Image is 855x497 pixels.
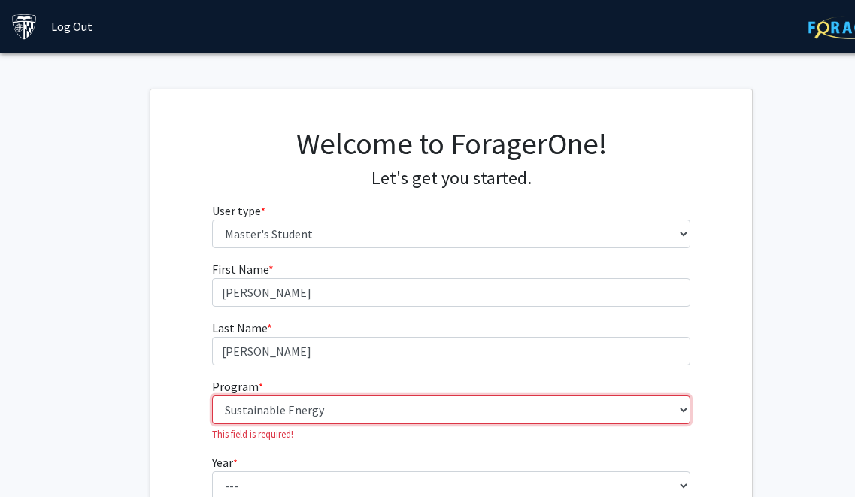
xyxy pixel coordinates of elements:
[212,427,691,441] p: This field is required!
[212,126,691,162] h1: Welcome to ForagerOne!
[212,202,265,220] label: User type
[11,14,38,40] img: Johns Hopkins University Logo
[212,377,263,395] label: Program
[212,168,691,189] h4: Let's get you started.
[212,320,267,335] span: Last Name
[212,453,238,471] label: Year
[11,429,64,486] iframe: Chat
[212,262,268,277] span: First Name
